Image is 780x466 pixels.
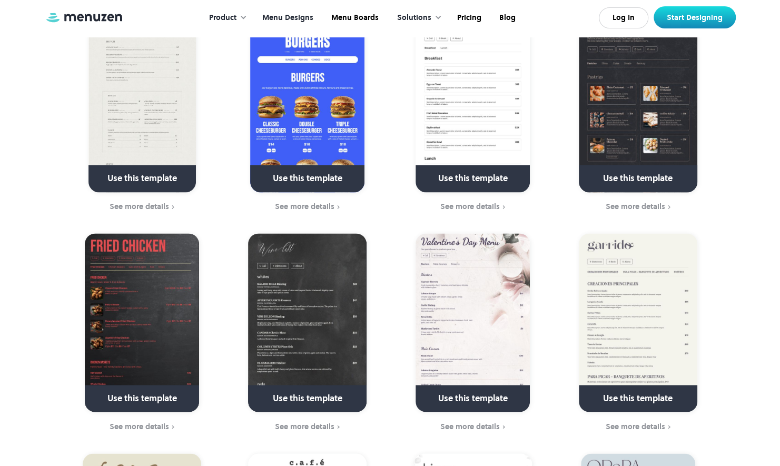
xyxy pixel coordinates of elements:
[397,421,549,432] a: See more details
[250,14,364,192] a: Use this template
[579,14,697,192] a: Use this template
[248,233,367,412] a: Use this template
[606,422,665,430] div: See more details
[199,2,252,34] div: Product
[397,12,431,24] div: Solutions
[85,233,199,412] a: Use this template
[606,202,665,211] div: See more details
[654,6,736,28] a: Start Designing
[275,422,334,430] div: See more details
[579,233,697,412] a: Use this template
[447,2,489,34] a: Pricing
[88,14,195,192] a: Use this template
[440,422,500,430] div: See more details
[416,14,530,192] a: Use this template
[231,421,383,432] a: See more details
[66,421,219,432] a: See more details
[275,202,334,211] div: See more details
[397,201,549,213] a: See more details
[387,2,447,34] div: Solutions
[562,421,714,432] a: See more details
[489,2,524,34] a: Blog
[110,422,169,430] div: See more details
[416,233,530,412] a: Use this template
[110,202,169,211] div: See more details
[321,2,387,34] a: Menu Boards
[66,201,219,213] a: See more details
[599,7,648,28] a: Log In
[440,202,500,211] div: See more details
[231,201,383,213] a: See more details
[209,12,236,24] div: Product
[562,201,714,213] a: See more details
[252,2,321,34] a: Menu Designs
